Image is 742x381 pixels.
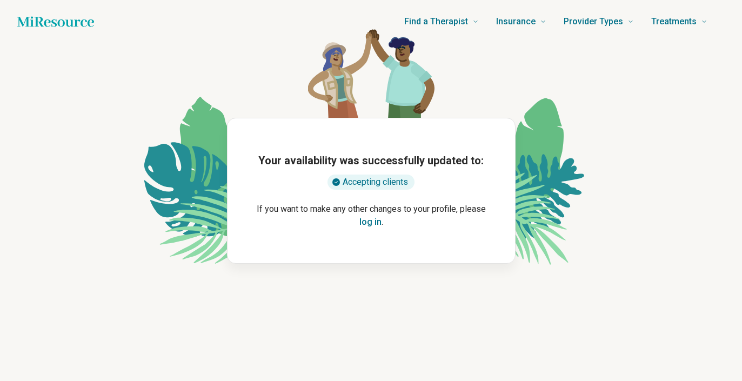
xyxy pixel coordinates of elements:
[359,216,382,229] button: log in
[327,175,415,190] div: Accepting clients
[258,153,484,168] h1: Your availability was successfully updated to:
[651,14,697,29] span: Treatments
[496,14,536,29] span: Insurance
[17,11,94,32] a: Home page
[564,14,623,29] span: Provider Types
[245,203,498,229] p: If you want to make any other changes to your profile, please .
[404,14,468,29] span: Find a Therapist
